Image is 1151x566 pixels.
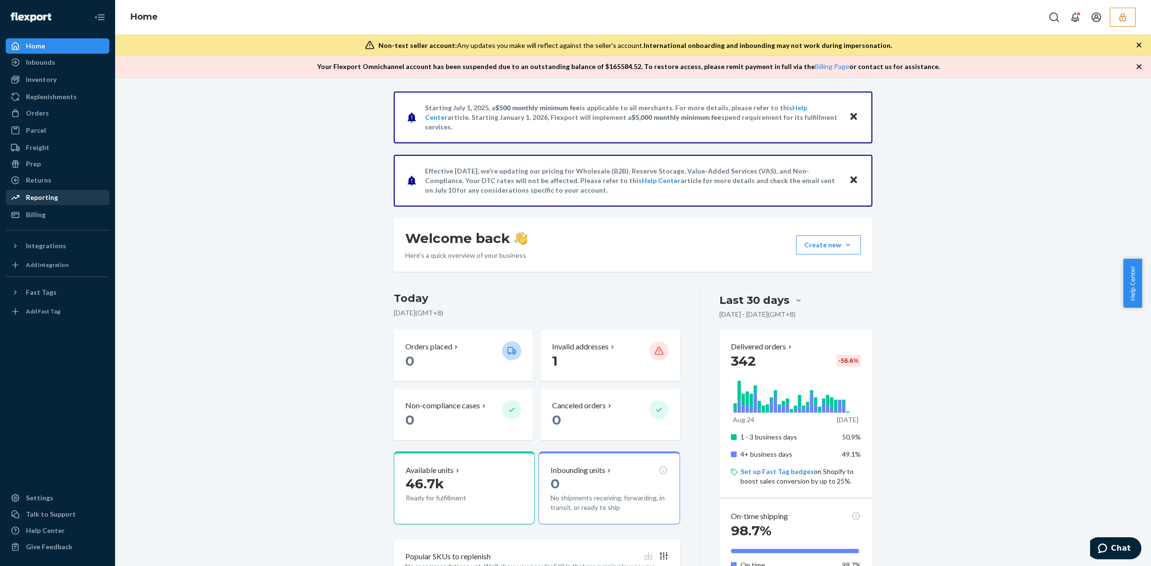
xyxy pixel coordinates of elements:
p: Your Flexport Omnichannel account has been suspended due to an outstanding balance of $ 165584.52... [317,62,940,71]
p: Popular SKUs to replenish [405,551,491,562]
a: Set up Fast Tag badges [740,467,814,475]
a: Reporting [6,190,109,205]
p: Available units [406,465,454,476]
p: Inbounding units [551,465,605,476]
p: Aug 24 [733,415,754,425]
p: Starting July 1, 2025, a is applicable to all merchants. For more details, please refer to this a... [425,103,840,132]
p: Ready for fulfillment [406,493,494,503]
button: Close Navigation [90,8,109,27]
p: on Shopify to boost sales conversion by up to 25%. [740,467,861,486]
span: $5,000 monthly minimum fee [632,113,721,121]
span: 0 [405,353,414,369]
div: Integrations [26,241,66,251]
button: Give Feedback [6,539,109,554]
button: Available units46.7kReady for fulfillment [394,451,535,524]
div: Home [26,41,45,51]
div: Inventory [26,75,57,84]
div: Reporting [26,193,58,202]
span: 1 [552,353,558,369]
p: Effective [DATE], we're updating our pricing for Wholesale (B2B), Reserve Storage, Value-Added Se... [425,166,840,195]
div: Prep [26,159,41,169]
div: Help Center [26,526,65,535]
span: 0 [552,412,561,428]
p: Orders placed [405,341,452,352]
h1: Welcome back [405,230,528,247]
div: Billing [26,210,46,219]
p: 4+ business days [740,450,835,459]
p: [DATE] [837,415,858,425]
button: Orders placed 0 [394,330,533,381]
a: Settings [6,490,109,506]
button: Create new [796,235,861,254]
a: Home [130,12,158,22]
div: Add Fast Tag [26,307,60,315]
button: Invalid addresses 1 [540,330,680,381]
div: Inbounds [26,58,55,67]
div: Give Feedback [26,542,72,552]
span: 342 [731,353,756,369]
button: Inbounding units0No shipments receiving, forwarding, in transit, or ready to ship [539,451,680,524]
div: Freight [26,143,49,152]
p: [DATE] ( GMT+8 ) [394,308,680,318]
button: Close [847,173,860,187]
span: International onboarding and inbounding may not work during impersonation. [644,41,892,49]
div: Settings [26,493,53,503]
div: Any updates you make will reflect against the seller's account. [378,41,892,50]
p: On-time shipping [731,511,788,522]
a: Orders [6,105,109,121]
iframe: Opens a widget where you can chat to one of our agents [1090,537,1141,561]
span: 0 [405,412,414,428]
a: Inventory [6,72,109,87]
div: Replenishments [26,92,77,102]
p: No shipments receiving, forwarding, in transit, or ready to ship [551,493,668,512]
div: Parcel [26,126,46,135]
button: Canceled orders 0 [540,389,680,440]
span: 0 [551,475,560,492]
img: hand-wave emoji [514,231,528,245]
button: Open Search Box [1045,8,1064,27]
p: Canceled orders [552,400,606,411]
span: 98.7% [731,522,772,539]
span: 50.9% [842,433,861,441]
a: Parcel [6,123,109,138]
button: Delivered orders [731,341,794,352]
a: Help Center [642,176,681,185]
button: Help Center [1123,259,1142,308]
div: Last 30 days [719,293,789,308]
a: Prep [6,156,109,172]
a: Help Center [6,523,109,538]
a: Freight [6,140,109,155]
a: Add Fast Tag [6,304,109,319]
a: Billing [6,207,109,222]
p: Invalid addresses [552,341,609,352]
a: Replenishments [6,89,109,104]
span: $500 monthly minimum fee [495,104,580,112]
p: [DATE] - [DATE] ( GMT+8 ) [719,310,796,319]
span: Non-test seller account: [378,41,457,49]
span: 49.1% [842,450,861,458]
a: Inbounds [6,55,109,70]
a: Add Integration [6,257,109,273]
button: Open account menu [1087,8,1106,27]
p: Here’s a quick overview of your business [405,251,528,260]
div: Add Integration [26,261,69,269]
button: Integrations [6,238,109,254]
div: Orders [26,108,49,118]
div: Talk to Support [26,509,76,519]
a: Returns [6,173,109,188]
button: Fast Tags [6,285,109,300]
button: Talk to Support [6,507,109,522]
button: Non-compliance cases 0 [394,389,533,440]
ol: breadcrumbs [123,3,165,31]
div: Returns [26,175,51,185]
button: Close [847,110,860,124]
a: Home [6,38,109,54]
p: Non-compliance cases [405,400,480,411]
div: Fast Tags [26,288,57,297]
span: 46.7k [406,475,444,492]
img: Flexport logo [11,12,51,22]
h3: Today [394,291,680,306]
